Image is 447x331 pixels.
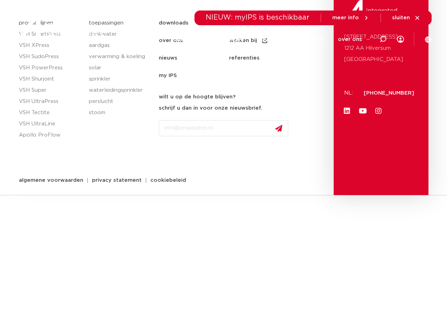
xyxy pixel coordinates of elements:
[171,25,193,54] a: markten
[275,125,282,132] img: send.svg
[19,96,82,107] a: VSH UltraPress
[19,118,82,130] a: VSH UltraLine
[301,25,324,54] a: services
[338,25,362,54] a: over ons
[159,49,229,67] a: nieuws
[397,25,404,54] div: my IPS
[258,25,288,54] a: downloads
[229,49,299,67] a: referenties
[159,120,288,136] input: info@emailadres.nl
[19,74,82,85] a: VSH Shurjoint
[128,25,362,54] nav: Menu
[159,94,235,99] strong: wilt u op de hoogte blijven?
[14,178,88,183] a: algemene voorwaarden
[89,107,152,118] a: stoom
[332,15,359,20] span: meer info
[19,62,82,74] a: VSH PowerPress
[19,178,83,183] span: algemene voorwaarden
[392,15,410,20] span: sluiten
[19,130,82,141] a: Apollo ProFlow
[207,25,244,54] a: toepassingen
[150,178,186,183] span: cookiebeleid
[392,15,420,21] a: sluiten
[89,74,152,85] a: sprinkler
[159,142,265,169] iframe: reCAPTCHA
[92,178,142,183] span: privacy statement
[206,14,310,21] span: NIEUW: myIPS is beschikbaar
[128,25,157,54] a: producten
[344,88,355,99] p: NL:
[87,178,147,183] a: privacy statement
[364,90,414,96] a: [PHONE_NUMBER]
[332,15,369,21] a: meer info
[145,178,191,183] a: cookiebeleid
[19,51,82,62] a: VSH SudoPress
[89,96,152,107] a: perslucht
[159,67,229,84] a: my IPS
[19,85,82,96] a: VSH Super
[89,85,152,96] a: waterleidingsprinkler
[89,51,152,62] a: verwarming & koeling
[89,62,152,74] a: solar
[159,105,262,111] strong: schrijf u dan in voor onze nieuwsbrief.
[19,107,82,118] a: VSH Tectite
